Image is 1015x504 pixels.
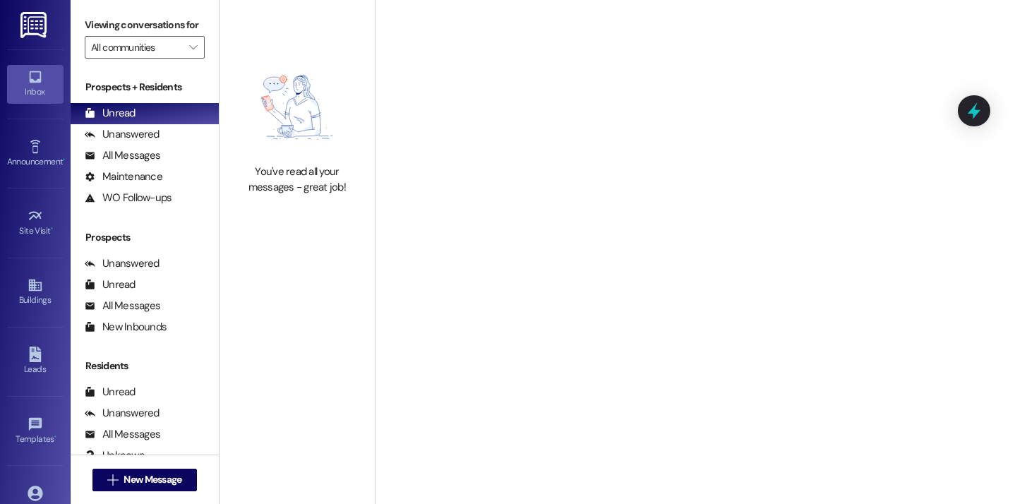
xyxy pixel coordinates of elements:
[85,385,136,400] div: Unread
[85,427,160,442] div: All Messages
[85,320,167,335] div: New Inbounds
[71,359,219,373] div: Residents
[85,406,160,421] div: Unanswered
[85,106,136,121] div: Unread
[85,127,160,142] div: Unanswered
[7,412,64,450] a: Templates •
[107,474,118,486] i: 
[7,65,64,103] a: Inbox
[71,80,219,95] div: Prospects + Residents
[124,472,181,487] span: New Message
[85,277,136,292] div: Unread
[235,164,359,195] div: You've read all your messages - great job!
[85,169,162,184] div: Maintenance
[54,432,56,442] span: •
[189,42,197,53] i: 
[51,224,53,234] span: •
[85,256,160,271] div: Unanswered
[7,204,64,242] a: Site Visit •
[85,299,160,313] div: All Messages
[85,191,172,205] div: WO Follow-ups
[7,273,64,311] a: Buildings
[91,36,182,59] input: All communities
[235,57,359,158] img: empty-state
[63,155,65,164] span: •
[85,14,205,36] label: Viewing conversations for
[85,148,160,163] div: All Messages
[7,342,64,380] a: Leads
[71,230,219,245] div: Prospects
[20,12,49,38] img: ResiDesk Logo
[85,448,145,463] div: Unknown
[92,469,197,491] button: New Message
